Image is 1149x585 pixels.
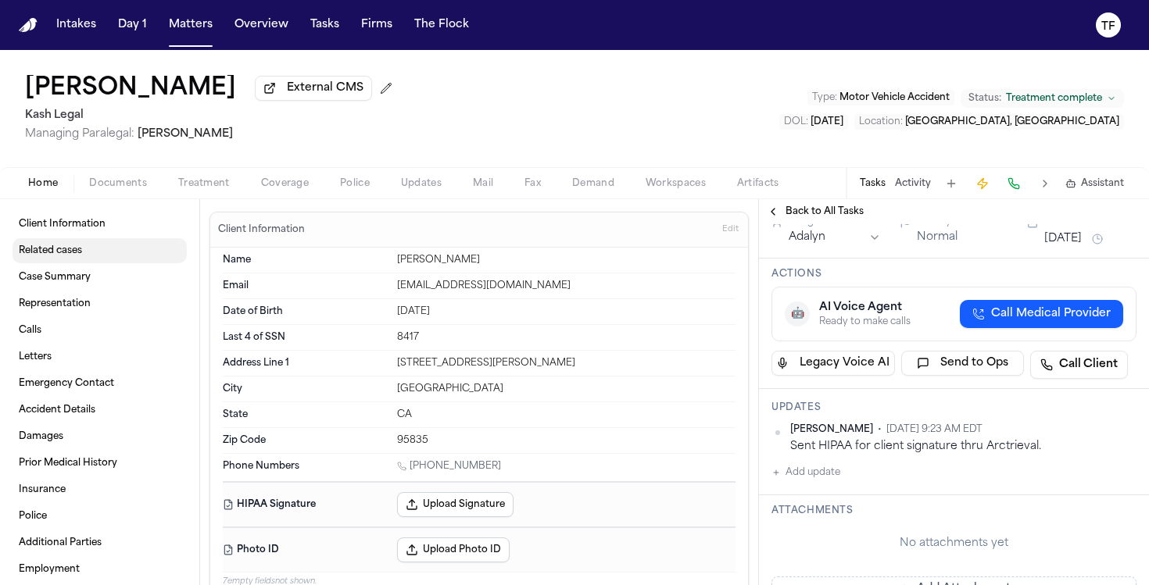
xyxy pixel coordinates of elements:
[397,254,736,266] div: [PERSON_NAME]
[807,90,954,105] button: Edit Type: Motor Vehicle Accident
[397,305,736,318] div: [DATE]
[811,117,843,127] span: [DATE]
[790,423,873,436] span: [PERSON_NAME]
[223,537,388,562] dt: Photo ID
[895,177,931,190] button: Activity
[397,434,736,447] div: 95835
[13,477,187,502] a: Insurance
[779,114,848,130] button: Edit DOL: 2024-09-24
[524,177,541,190] span: Fax
[771,536,1136,551] div: No attachments yet
[1003,173,1025,194] button: Make a Call
[89,177,147,190] span: Documents
[878,423,882,436] span: •
[13,398,187,423] a: Accident Details
[228,11,295,39] button: Overview
[401,177,442,190] span: Updates
[960,300,1123,328] button: Call Medical Provider
[991,306,1111,322] span: Call Medical Provider
[223,305,388,318] dt: Date of Birth
[13,291,187,316] a: Representation
[13,238,187,263] a: Related cases
[50,11,102,39] button: Intakes
[25,106,399,125] h2: Kash Legal
[25,75,236,103] button: Edit matter name
[223,254,388,266] dt: Name
[1088,230,1107,248] button: Snooze task
[223,492,388,517] dt: HIPAA Signature
[397,460,501,473] a: Call 1 (916) 752-7907
[19,18,38,33] a: Home
[940,173,962,194] button: Add Task
[886,423,983,436] span: [DATE] 9:23 AM EDT
[223,280,388,292] dt: Email
[1030,351,1128,379] a: Call Client
[771,268,1136,280] h3: Actions
[968,92,1001,105] span: Status:
[28,177,58,190] span: Home
[255,76,372,101] button: External CMS
[1081,177,1124,190] span: Assistant
[860,177,886,190] button: Tasks
[13,451,187,476] a: Prior Medical History
[771,401,1136,414] h3: Updates
[786,205,864,218] span: Back to All Tasks
[771,505,1136,517] h3: Attachments
[25,128,134,140] span: Managing Paralegal:
[408,11,475,39] button: The Flock
[397,383,736,395] div: [GEOGRAPHIC_DATA]
[13,530,187,555] a: Additional Parties
[791,306,804,322] span: 🤖
[25,75,236,103] h1: [PERSON_NAME]
[397,537,510,562] button: Upload Photo ID
[771,463,840,482] button: Add update
[718,217,743,242] button: Edit
[397,492,514,517] button: Upload Signature
[223,331,388,344] dt: Last 4 of SSN
[905,117,1119,127] span: [GEOGRAPHIC_DATA], [GEOGRAPHIC_DATA]
[223,357,388,369] dt: Address Line 1
[1065,177,1124,190] button: Assistant
[13,212,187,237] a: Client Information
[13,318,187,343] a: Calls
[13,265,187,290] a: Case Summary
[397,280,736,292] div: [EMAIL_ADDRESS][DOMAIN_NAME]
[138,128,233,140] span: [PERSON_NAME]
[112,11,153,39] a: Day 1
[572,177,614,190] span: Demand
[13,557,187,582] a: Employment
[397,331,736,344] div: 8417
[790,439,1136,454] div: Sent HIPAA for client signature thru Arctrieval.
[13,504,187,529] a: Police
[473,177,493,190] span: Mail
[223,408,388,421] dt: State
[223,383,388,395] dt: City
[178,177,230,190] span: Treatment
[19,18,38,33] img: Finch Logo
[819,316,911,328] div: Ready to make calls
[163,11,219,39] button: Matters
[759,205,872,218] button: Back to All Tasks
[819,300,911,316] div: AI Voice Agent
[859,117,903,127] span: Location :
[646,177,706,190] span: Workspaces
[839,93,950,102] span: Motor Vehicle Accident
[355,11,399,39] button: Firms
[901,351,1025,376] button: Send to Ops
[917,230,957,245] button: Normal
[784,117,808,127] span: DOL :
[261,177,309,190] span: Coverage
[397,408,736,421] div: CA
[215,223,308,236] h3: Client Information
[397,357,736,369] div: [STREET_ADDRESS][PERSON_NAME]
[287,80,363,96] span: External CMS
[812,93,837,102] span: Type :
[13,344,187,369] a: Letters
[972,173,993,194] button: Create Immediate Task
[13,424,187,449] a: Damages
[854,114,1124,130] button: Edit Location: Sacramento, CA
[1044,231,1082,247] button: [DATE]
[13,371,187,396] a: Emergency Contact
